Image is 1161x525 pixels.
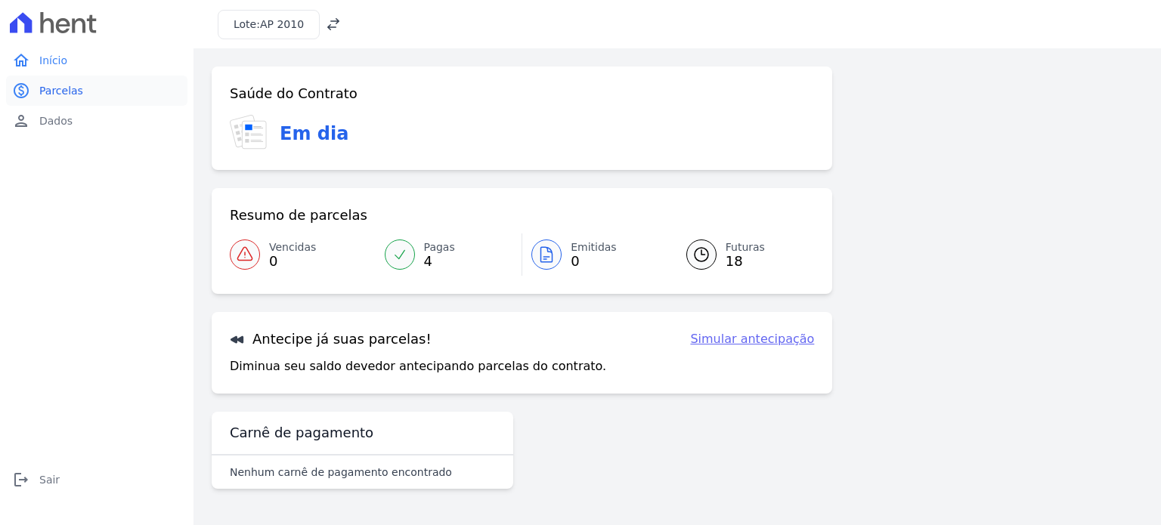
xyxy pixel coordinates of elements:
[230,357,606,375] p: Diminua seu saldo devedor antecipando parcelas do contrato.
[269,239,316,255] span: Vencidas
[376,233,522,276] a: Pagas 4
[260,18,304,30] span: AP 2010
[668,233,815,276] a: Futuras 18
[234,17,304,32] h3: Lote:
[6,45,187,76] a: homeInício
[6,106,187,136] a: personDados
[726,239,765,255] span: Futuras
[6,76,187,106] a: paidParcelas
[12,51,30,69] i: home
[39,53,67,68] span: Início
[12,82,30,100] i: paid
[571,255,617,267] span: 0
[230,424,373,442] h3: Carnê de pagamento
[571,239,617,255] span: Emitidas
[39,83,83,98] span: Parcelas
[12,471,30,489] i: logout
[12,112,30,130] i: person
[39,113,73,128] span: Dados
[690,330,814,348] a: Simular antecipação
[424,239,455,255] span: Pagas
[230,206,367,224] h3: Resumo de parcelas
[230,465,452,480] p: Nenhum carnê de pagamento encontrado
[726,255,765,267] span: 18
[230,233,376,276] a: Vencidas 0
[280,120,348,147] h3: Em dia
[39,472,60,487] span: Sair
[522,233,668,276] a: Emitidas 0
[424,255,455,267] span: 4
[230,330,432,348] h3: Antecipe já suas parcelas!
[269,255,316,267] span: 0
[6,465,187,495] a: logoutSair
[230,85,358,103] h3: Saúde do Contrato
